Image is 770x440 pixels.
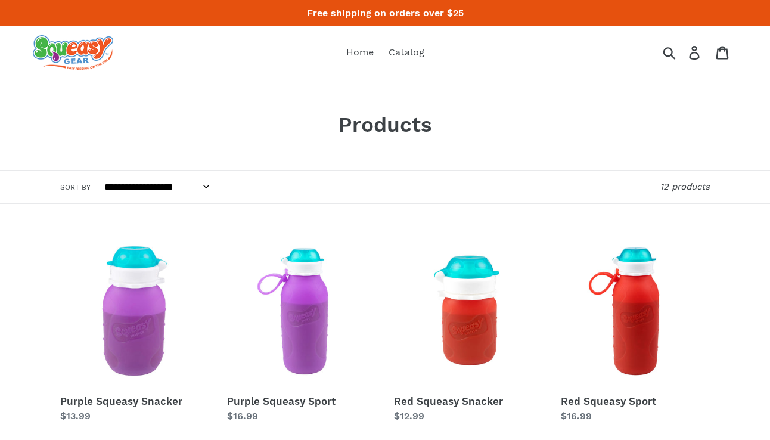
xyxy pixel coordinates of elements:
[389,47,424,58] span: Catalog
[383,44,430,61] a: Catalog
[33,35,113,70] img: squeasy gear snacker portable food pouch
[660,181,710,192] span: 12 products
[346,47,374,58] span: Home
[60,182,91,193] label: Sort by
[339,112,432,137] span: Products
[340,44,380,61] a: Home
